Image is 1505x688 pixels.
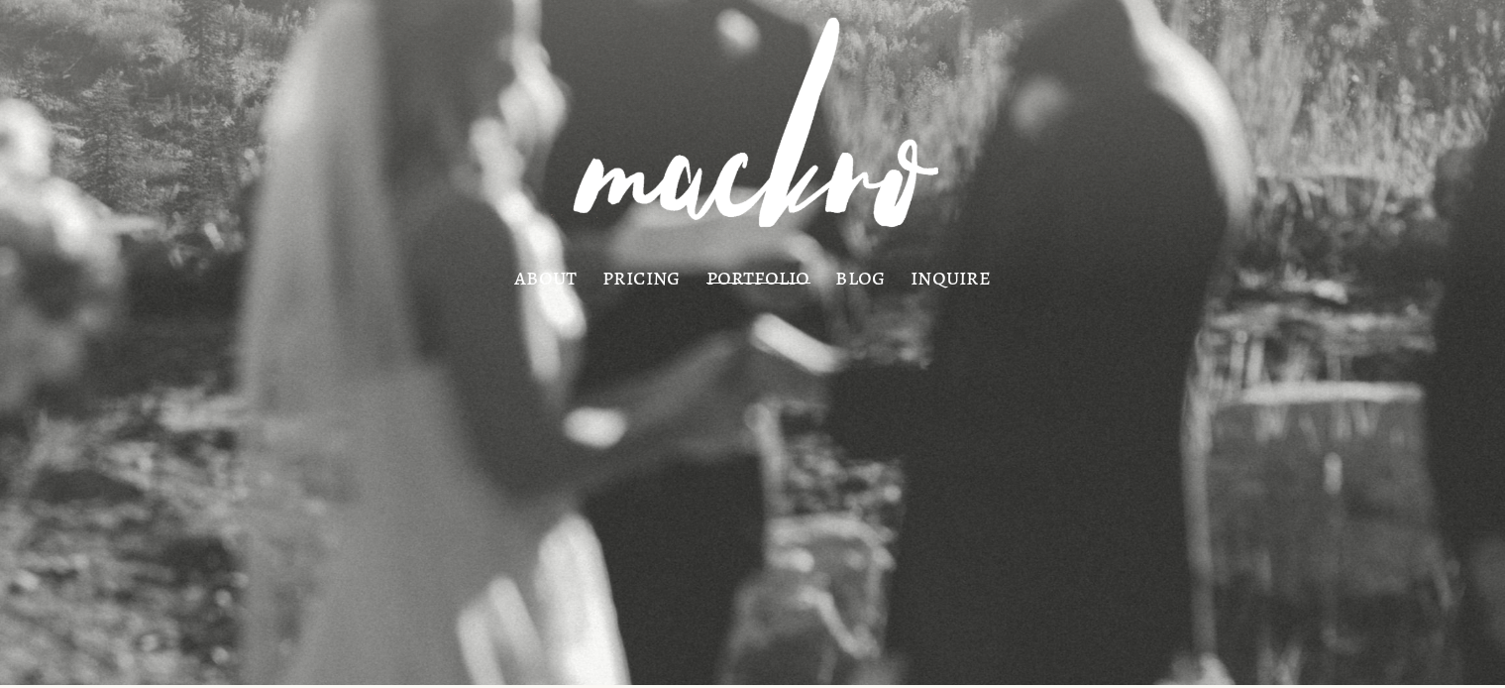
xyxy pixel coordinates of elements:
[706,270,810,286] a: portfolio
[835,270,885,286] a: blog
[532,2,974,266] img: MACKRO PHOTOGRAPHY | Denver Colorado Wedding Photographer
[911,270,991,286] a: inquire
[602,270,681,286] a: pricing
[514,270,577,286] a: about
